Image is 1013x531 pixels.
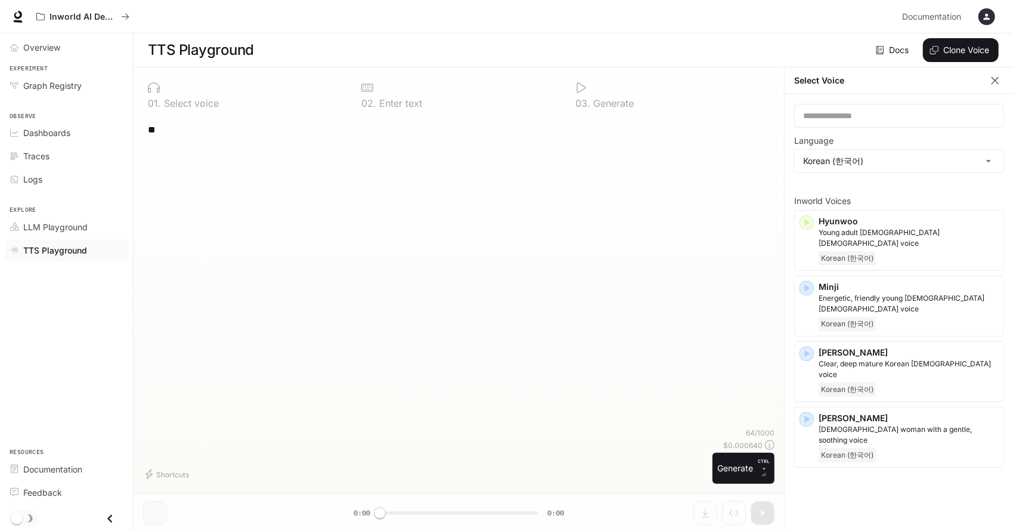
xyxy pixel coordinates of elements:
span: Logs [23,173,42,186]
h1: TTS Playground [148,38,254,62]
span: Korean (한국어) [819,251,876,265]
span: TTS Playground [23,244,87,257]
p: Minji [819,281,999,293]
p: Young adult Korean male voice [819,227,999,249]
a: TTS Playground [5,240,128,261]
span: Dark mode toggle [11,511,23,524]
p: 64 / 1000 [746,428,775,438]
button: Shortcuts [143,465,194,484]
a: Dashboards [5,122,128,143]
span: Overview [23,41,60,54]
span: Korean (한국어) [819,382,876,397]
a: Docs [873,38,913,62]
a: Overview [5,37,128,58]
p: CTRL + [758,458,770,472]
p: Generate [590,98,634,108]
p: Korean woman with a gentle, soothing voice [819,424,999,446]
a: Documentation [5,459,128,480]
span: Korean (한국어) [819,448,876,462]
span: Documentation [902,10,961,24]
button: All workspaces [31,5,135,29]
button: Close drawer [97,507,123,531]
span: Dashboards [23,126,70,139]
p: Select voice [161,98,219,108]
a: LLM Playground [5,217,128,237]
a: Documentation [897,5,970,29]
span: Documentation [23,463,82,476]
p: Inworld AI Demos [49,12,116,22]
p: 0 3 . [575,98,590,108]
p: 0 2 . [361,98,376,108]
a: Logs [5,169,128,190]
a: Feedback [5,482,128,503]
p: Inworld Voices [794,197,1004,205]
span: Traces [23,150,49,162]
span: Feedback [23,486,62,499]
button: GenerateCTRL +⏎ [712,453,775,484]
a: Traces [5,146,128,166]
p: 0 1 . [148,98,161,108]
p: Language [794,137,834,145]
p: Enter text [376,98,422,108]
p: ⏎ [758,458,770,479]
p: Hyunwoo [819,215,999,227]
p: Energetic, friendly young Korean female voice [819,293,999,314]
p: Clear, deep mature Korean male voice [819,359,999,380]
span: Korean (한국어) [819,317,876,331]
p: [PERSON_NAME] [819,412,999,424]
p: [PERSON_NAME] [819,347,999,359]
div: Korean (한국어) [795,150,1003,172]
p: $ 0.000640 [723,440,763,450]
span: Graph Registry [23,79,82,92]
a: Graph Registry [5,75,128,96]
span: LLM Playground [23,221,88,233]
button: Clone Voice [923,38,999,62]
